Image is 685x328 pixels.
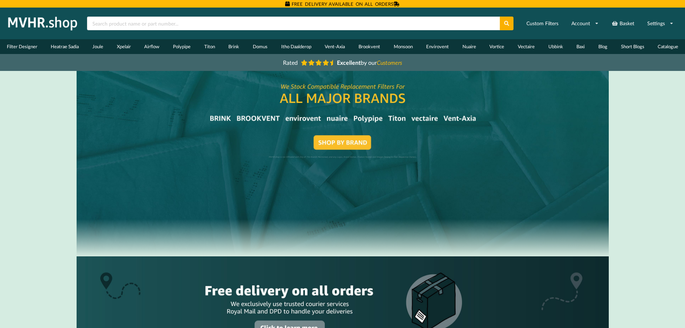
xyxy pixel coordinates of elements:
a: Envirovent [419,39,456,54]
a: Domus [246,39,274,54]
input: Search product name or part number... [87,17,500,30]
a: Nuaire [456,39,483,54]
a: Settings [643,17,678,30]
a: Baxi [570,39,592,54]
a: Vent-Axia [318,39,352,54]
a: Polypipe [166,39,197,54]
a: Itho Daalderop [274,39,318,54]
a: Joule [86,39,110,54]
a: Rated Excellentby ourCustomers [278,57,407,68]
b: Excellent [337,59,361,66]
i: Customers [377,59,402,66]
img: mvhr.shop.png [5,14,81,32]
a: Short Blogs [614,39,651,54]
a: Custom Filters [522,17,563,30]
a: Vectaire [511,39,542,54]
a: Account [567,17,603,30]
a: Ubbink [542,39,570,54]
a: Heatrae Sadia [44,39,86,54]
a: Vortice [483,39,511,54]
a: Xpelair [110,39,138,54]
a: Brookvent [352,39,387,54]
a: Airflow [138,39,166,54]
span: Rated [283,59,298,66]
a: Catalogue [651,39,685,54]
a: Titon [197,39,222,54]
a: Brink [222,39,246,54]
a: Basket [607,17,639,30]
span: by our [337,59,402,66]
a: Blog [592,39,614,54]
a: Monsoon [387,39,420,54]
